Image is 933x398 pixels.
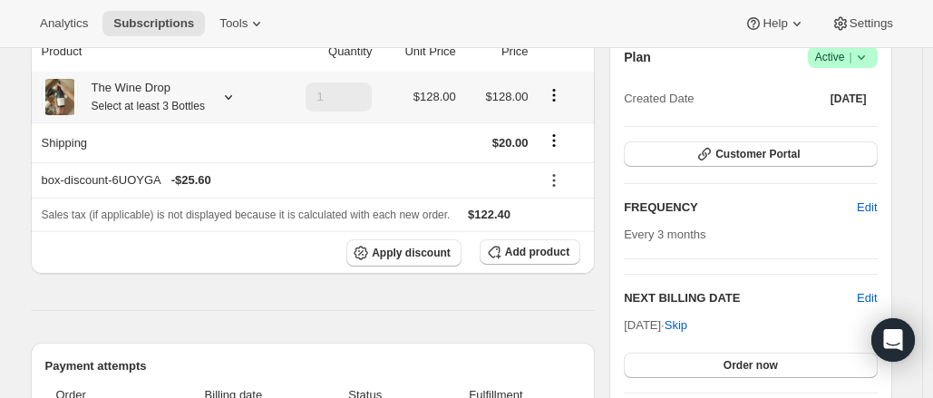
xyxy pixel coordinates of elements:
[654,311,698,340] button: Skip
[219,16,248,31] span: Tools
[734,11,816,36] button: Help
[462,32,534,72] th: Price
[113,16,194,31] span: Subscriptions
[624,318,687,332] span: [DATE] ·
[486,90,529,103] span: $128.00
[821,11,904,36] button: Settings
[29,11,99,36] button: Analytics
[624,90,694,108] span: Created Date
[40,16,88,31] span: Analytics
[102,11,205,36] button: Subscriptions
[815,48,870,66] span: Active
[480,239,580,265] button: Add product
[624,289,857,307] h2: NEXT BILLING DATE
[724,358,778,373] span: Order now
[505,245,569,259] span: Add product
[31,122,274,162] th: Shipping
[624,48,651,66] h2: Plan
[850,16,893,31] span: Settings
[209,11,277,36] button: Tools
[820,86,878,112] button: [DATE]
[377,32,461,72] th: Unit Price
[624,199,857,217] h2: FREQUENCY
[45,357,581,375] h2: Payment attempts
[857,199,877,217] span: Edit
[624,141,877,167] button: Customer Portal
[849,50,851,64] span: |
[92,100,205,112] small: Select at least 3 Bottles
[468,208,510,221] span: $122.40
[372,246,451,260] span: Apply discount
[78,79,205,115] div: The Wine Drop
[539,131,569,150] button: Shipping actions
[846,193,888,222] button: Edit
[715,147,800,161] span: Customer Portal
[492,136,529,150] span: $20.00
[346,239,462,267] button: Apply discount
[274,32,378,72] th: Quantity
[31,32,274,72] th: Product
[665,316,687,335] span: Skip
[42,171,529,189] div: box-discount-6UOYGA
[624,353,877,378] button: Order now
[42,209,451,221] span: Sales tax (if applicable) is not displayed because it is calculated with each new order.
[171,171,211,189] span: - $25.60
[763,16,787,31] span: Help
[831,92,867,106] span: [DATE]
[624,228,705,241] span: Every 3 months
[871,318,915,362] div: Open Intercom Messenger
[413,90,456,103] span: $128.00
[857,289,877,307] button: Edit
[539,85,569,105] button: Product actions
